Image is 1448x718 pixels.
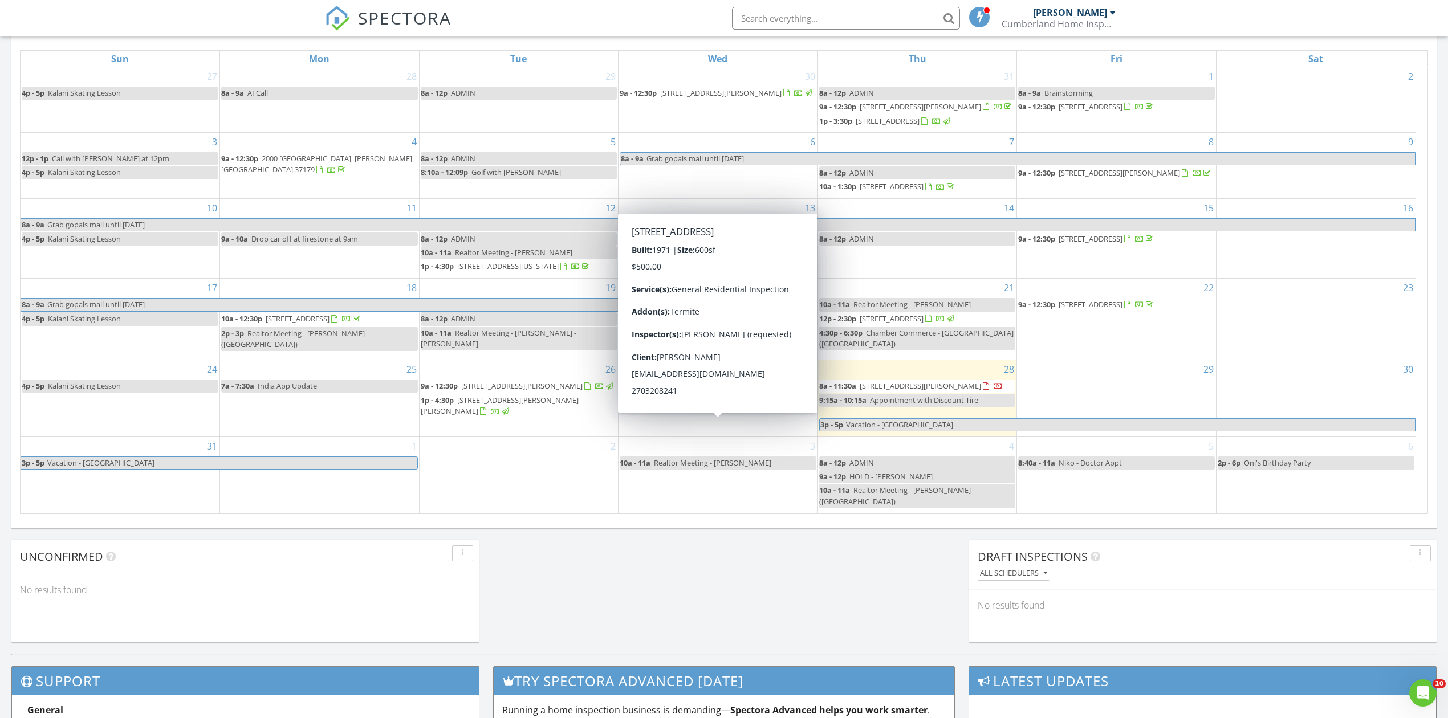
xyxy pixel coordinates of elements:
[819,116,952,126] a: 1p - 3:30p [STREET_ADDRESS]
[20,549,103,564] span: Unconfirmed
[846,419,953,430] span: Vacation - [GEOGRAPHIC_DATA]
[220,279,420,360] td: Go to August 18, 2025
[1059,458,1122,468] span: Niko - Doctor Appt
[22,167,44,177] span: 4p - 5p
[508,51,529,67] a: Tuesday
[620,88,657,98] span: 9a - 12:30p
[220,360,420,437] td: Go to August 25, 2025
[1206,437,1216,455] a: Go to September 5, 2025
[620,342,810,353] a: 2:30p - 6p [STREET_ADDRESS][PERSON_NAME]
[620,380,816,393] a: 11a - 1p [STREET_ADDRESS]
[21,437,220,513] td: Go to August 31, 2025
[266,313,330,324] span: [STREET_ADDRESS]
[419,279,619,360] td: Go to August 19, 2025
[1017,360,1217,437] td: Go to August 29, 2025
[732,7,960,30] input: Search everything...
[48,313,121,324] span: Kalani Skating Lesson
[221,313,262,324] span: 10a - 12:30p
[849,88,874,98] span: ADMIN
[620,153,644,165] span: 8a - 9a
[421,328,452,338] span: 10a - 11a
[404,360,419,378] a: Go to August 25, 2025
[819,313,856,324] span: 12p - 2:30p
[620,87,816,100] a: 9a - 12:30p [STREET_ADDRESS][PERSON_NAME]
[980,569,1047,577] div: All schedulers
[21,457,45,469] span: 3p - 5p
[1201,279,1216,297] a: Go to August 22, 2025
[221,328,244,338] span: 2p - 3p
[803,67,817,85] a: Go to July 30, 2025
[819,88,846,98] span: 8a - 12p
[409,133,419,151] a: Go to August 4, 2025
[21,299,45,311] span: 8a - 9a
[1018,88,1041,98] span: 8a - 9a
[421,261,454,271] span: 1p - 4:30p
[22,88,44,98] span: 4p - 5p
[646,395,710,405] span: [STREET_ADDRESS]
[1018,101,1055,112] span: 9a - 12:30p
[358,6,452,30] span: SPECTORA
[853,299,971,309] span: Realtor Meeting - [PERSON_NAME]
[421,381,615,391] a: 9a - 12:30p [STREET_ADDRESS][PERSON_NAME]
[620,313,657,324] span: 9a - 12:30p
[803,199,817,217] a: Go to August 13, 2025
[1044,88,1093,98] span: Brainstorming
[220,198,420,279] td: Go to August 11, 2025
[220,133,420,198] td: Go to August 4, 2025
[1401,199,1416,217] a: Go to August 16, 2025
[307,51,332,67] a: Monday
[205,279,219,297] a: Go to August 17, 2025
[819,181,956,191] a: 10a - 1:30p [STREET_ADDRESS]
[978,549,1088,564] span: Draft Inspections
[27,704,63,716] strong: General
[620,381,646,391] span: 11a - 1p
[404,199,419,217] a: Go to August 11, 2025
[421,395,579,416] span: [STREET_ADDRESS][PERSON_NAME][PERSON_NAME]
[409,437,419,455] a: Go to September 1, 2025
[421,234,448,244] span: 8a - 12p
[660,313,724,324] span: [STREET_ADDRESS]
[660,328,724,338] span: [STREET_ADDRESS]
[247,88,268,98] span: AI Call
[620,395,642,405] span: 2p - 4p
[819,181,856,191] span: 10a - 1:30p
[421,167,468,177] span: 8:10a - 12:09p
[1201,199,1216,217] a: Go to August 15, 2025
[620,395,731,405] a: 2p - 4p [STREET_ADDRESS]
[619,67,818,133] td: Go to July 30, 2025
[608,437,618,455] a: Go to September 2, 2025
[1059,168,1180,178] span: [STREET_ADDRESS][PERSON_NAME]
[221,153,412,174] a: 9a - 12:30p 2000 [GEOGRAPHIC_DATA], [PERSON_NAME][GEOGRAPHIC_DATA] 37179
[819,168,846,178] span: 8a - 12p
[646,153,744,164] span: Grab gopals mail until [DATE]
[1218,458,1240,468] span: 2p - 6p
[817,279,1017,360] td: Go to August 21, 2025
[819,381,1003,391] a: 8a - 11:30a [STREET_ADDRESS][PERSON_NAME]
[1017,437,1217,513] td: Go to September 5, 2025
[819,313,956,324] a: 12p - 2:30p [STREET_ADDRESS]
[21,360,220,437] td: Go to August 24, 2025
[1018,299,1155,309] a: 9a - 12:30p [STREET_ADDRESS]
[1409,679,1437,707] iframe: Intercom live chat
[978,566,1050,581] button: All schedulers
[421,328,576,349] span: Realtor Meeting - [PERSON_NAME] - [PERSON_NAME]
[421,153,448,164] span: 8a - 12p
[451,88,475,98] span: ADMIN
[221,152,418,177] a: 9a - 12:30p 2000 [GEOGRAPHIC_DATA], [PERSON_NAME][GEOGRAPHIC_DATA] 37179
[603,360,618,378] a: Go to August 26, 2025
[221,312,418,326] a: 10a - 12:30p [STREET_ADDRESS]
[251,234,358,244] span: Drop car off at firestone at 9am
[1018,168,1055,178] span: 9a - 12:30p
[1018,298,1215,312] a: 9a - 12:30p [STREET_ADDRESS]
[1406,67,1416,85] a: Go to August 2, 2025
[205,437,219,455] a: Go to August 31, 2025
[421,381,458,391] span: 9a - 12:30p
[1059,101,1122,112] span: [STREET_ADDRESS]
[817,133,1017,198] td: Go to August 7, 2025
[860,381,981,391] span: [STREET_ADDRESS][PERSON_NAME]
[1018,166,1215,180] a: 9a - 12:30p [STREET_ADDRESS][PERSON_NAME]
[819,312,1016,326] a: 12p - 2:30p [STREET_ADDRESS]
[819,328,863,338] span: 4:30p - 6:30p
[419,437,619,513] td: Go to September 2, 2025
[620,458,650,468] span: 10a - 11a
